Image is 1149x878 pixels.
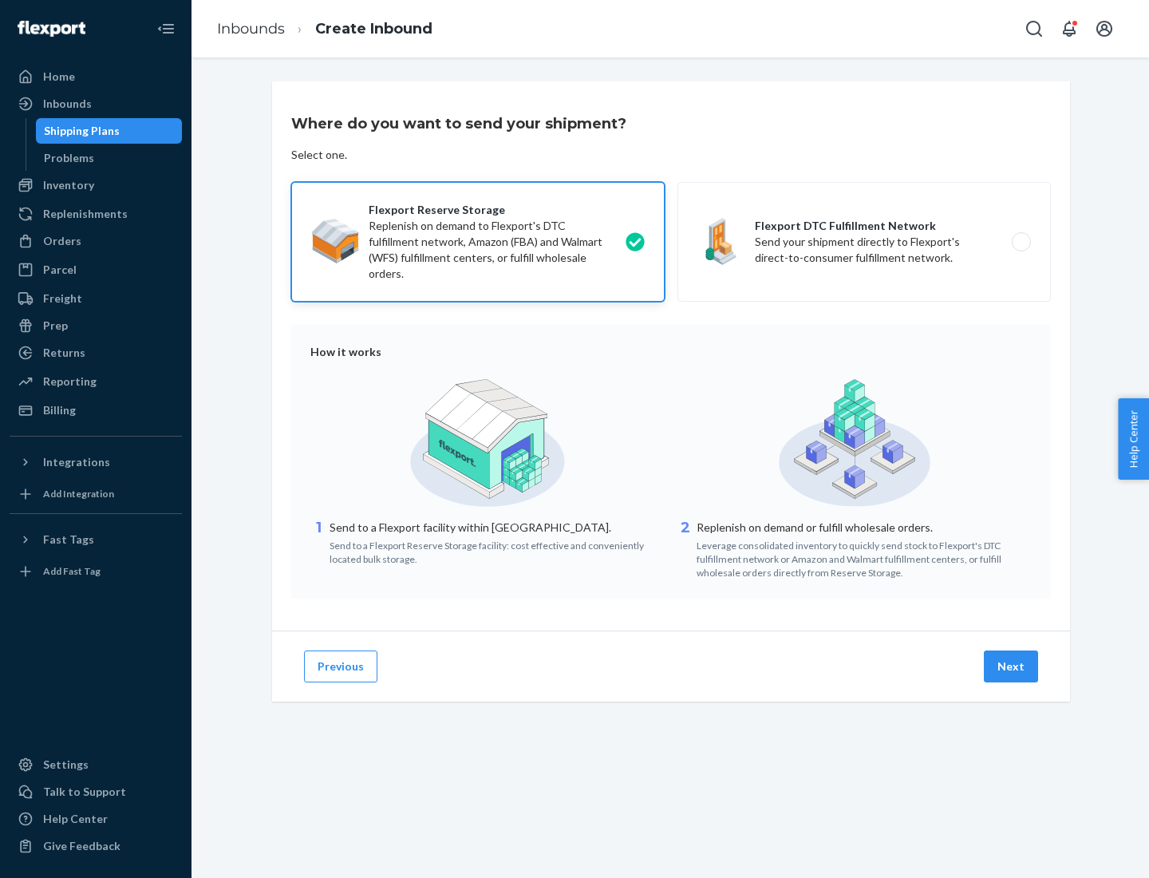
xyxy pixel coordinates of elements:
div: 1 [310,518,326,566]
button: Fast Tags [10,527,182,552]
div: Shipping Plans [44,123,120,139]
div: Give Feedback [43,838,120,854]
a: Home [10,64,182,89]
img: Flexport logo [18,21,85,37]
button: Help Center [1118,398,1149,480]
div: Returns [43,345,85,361]
div: Problems [44,150,94,166]
a: Parcel [10,257,182,283]
p: Send to a Flexport facility within [GEOGRAPHIC_DATA]. [330,520,665,536]
div: Send to a Flexport Reserve Storage facility: cost effective and conveniently located bulk storage. [330,536,665,566]
a: Replenishments [10,201,182,227]
button: Next [984,651,1038,682]
a: Shipping Plans [36,118,183,144]
button: Open Search Box [1018,13,1050,45]
div: Add Integration [43,487,114,500]
a: Reporting [10,369,182,394]
a: Problems [36,145,183,171]
button: Previous [304,651,377,682]
div: Home [43,69,75,85]
a: Settings [10,752,182,777]
div: Prep [43,318,68,334]
a: Prep [10,313,182,338]
div: Inventory [43,177,94,193]
div: 2 [677,518,693,579]
button: Open account menu [1088,13,1120,45]
a: Inbounds [217,20,285,38]
ol: breadcrumbs [204,6,445,53]
button: Give Feedback [10,833,182,859]
button: Close Navigation [150,13,182,45]
div: Billing [43,402,76,418]
button: Open notifications [1053,13,1085,45]
a: Inbounds [10,91,182,117]
a: Add Fast Tag [10,559,182,584]
div: Talk to Support [43,784,126,800]
div: Fast Tags [43,532,94,548]
p: Replenish on demand or fulfill wholesale orders. [697,520,1032,536]
a: Help Center [10,806,182,832]
a: Orders [10,228,182,254]
a: Billing [10,397,182,423]
div: Reporting [43,374,97,390]
div: Inbounds [43,96,92,112]
div: Leverage consolidated inventory to quickly send stock to Flexport's DTC fulfillment network or Am... [697,536,1032,579]
a: Returns [10,340,182,366]
div: Parcel [43,262,77,278]
div: Settings [43,757,89,773]
div: Integrations [43,454,110,470]
div: Help Center [43,811,108,827]
a: Inventory [10,172,182,198]
div: Select one. [291,147,347,163]
a: Talk to Support [10,779,182,805]
a: Freight [10,286,182,311]
button: Integrations [10,449,182,475]
div: How it works [310,344,1032,360]
a: Add Integration [10,481,182,507]
div: Replenishments [43,206,128,222]
h3: Where do you want to send your shipment? [291,113,626,134]
a: Create Inbound [315,20,432,38]
div: Freight [43,291,82,307]
div: Orders [43,233,81,249]
div: Add Fast Tag [43,564,101,578]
